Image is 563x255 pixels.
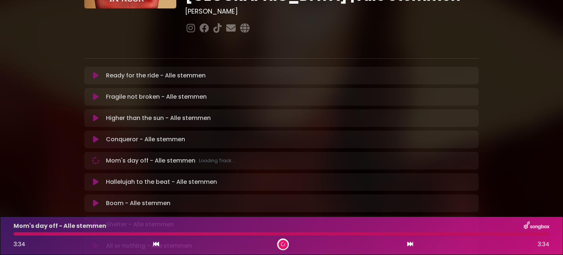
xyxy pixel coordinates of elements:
[106,199,170,208] p: Boom - Alle stemmen
[106,114,211,123] p: Higher than the sun - Alle stemmen
[106,178,217,186] p: Hallelujah to the beat - Alle stemmen
[106,71,206,80] p: Ready for the ride - Alle stemmen
[106,135,185,144] p: Conqueror - Alle stemmen
[524,221,549,231] img: songbox-logo-white.png
[14,222,106,230] p: Mom's day off - Alle stemmen
[14,240,25,248] span: 3:34
[199,157,235,164] span: Loading Track...
[185,7,479,15] h3: [PERSON_NAME]
[538,240,549,249] span: 3:34
[106,156,235,165] p: Mom's day off - Alle stemmen
[106,92,207,101] p: Fragile not broken - Alle stemmen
